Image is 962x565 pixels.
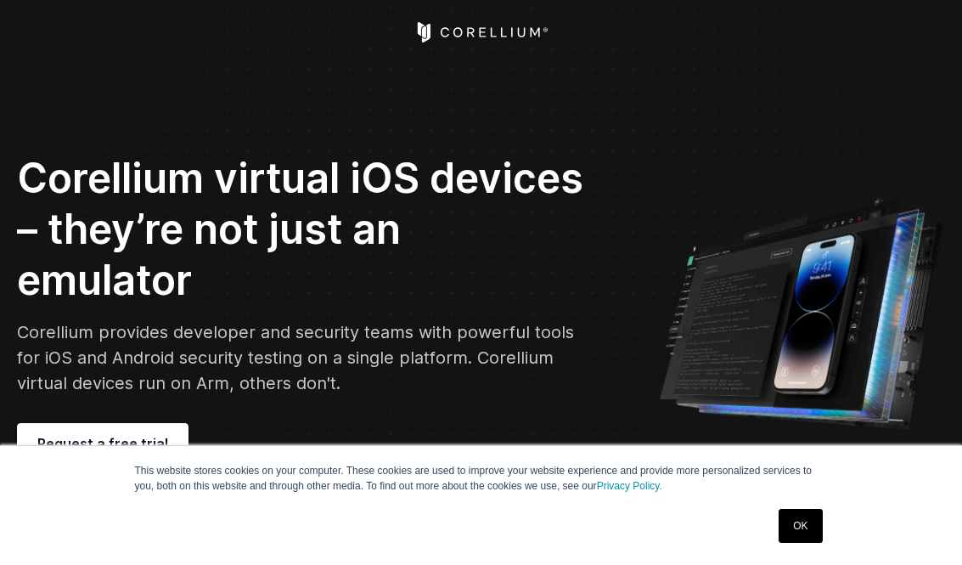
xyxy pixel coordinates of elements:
[17,319,583,396] p: Corellium provides developer and security teams with powerful tools for iOS and Android security ...
[779,509,822,543] a: OK
[135,463,828,494] p: This website stores cookies on your computer. These cookies are used to improve your website expe...
[17,423,188,464] a: Request a free trial
[597,480,662,492] a: Privacy Policy.
[658,187,945,429] img: Corellium UI
[17,153,583,306] h2: Corellium virtual iOS devices – they’re not just an emulator
[37,433,168,454] span: Request a free trial
[413,22,549,42] a: Corellium Home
